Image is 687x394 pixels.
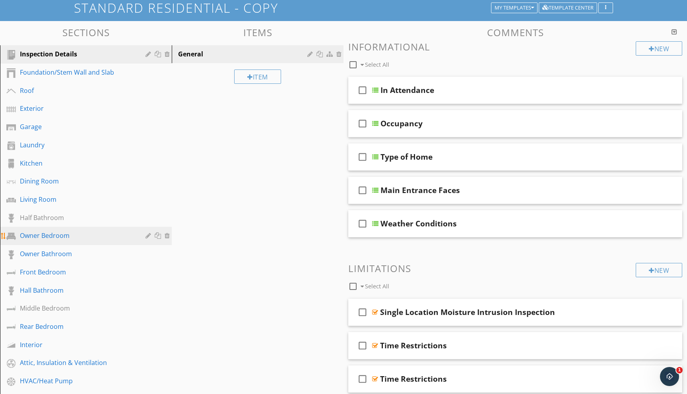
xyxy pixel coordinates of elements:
div: New [636,41,682,56]
div: Hall Bathroom [20,286,134,295]
div: Time Restrictions [380,341,447,350]
h3: Limitations [348,263,682,274]
div: Living Room [20,195,134,204]
div: HVAC/Heat Pump [20,376,134,386]
i: check_box_outline_blank [356,181,369,200]
div: Main Entrance Faces [380,185,460,195]
i: check_box_outline_blank [356,303,369,322]
i: check_box_outline_blank [356,214,369,233]
div: Half Bathroom [20,213,134,222]
div: Occupancy [380,119,423,128]
div: Rear Bedroom [20,322,134,331]
i: check_box_outline_blank [356,336,369,355]
div: Weather Conditions [380,219,457,228]
button: My Templates [491,2,538,14]
span: Select All [365,61,389,68]
div: Roof [20,86,134,95]
div: Type of Home [380,152,433,162]
div: New [636,263,682,277]
a: Template Center [539,4,597,11]
i: check_box_outline_blank [356,81,369,100]
h3: Informational [348,41,682,52]
div: Interior [20,340,134,350]
div: Kitchen [20,158,134,168]
button: Template Center [539,2,597,14]
div: Foundation/Stem Wall and Slab [20,68,134,77]
div: Item [234,70,281,84]
h3: Comments [348,27,682,38]
div: My Templates [495,5,534,11]
h1: Standard Residential - Copy [74,1,613,15]
iframe: Intercom live chat [660,367,679,386]
div: Dining Room [20,176,134,186]
div: In Attendance [380,85,434,95]
i: check_box_outline_blank [356,147,369,166]
i: check_box_outline_blank [356,114,369,133]
div: Owner Bedroom [20,231,134,240]
div: Middle Bedroom [20,303,134,313]
div: Front Bedroom [20,267,134,277]
div: Single Location Moisture Intrusion Inspection [380,307,555,317]
div: Garage [20,122,134,131]
div: General [178,49,310,59]
h3: Items [172,27,343,38]
div: Time Restrictions [380,374,447,384]
div: Laundry [20,140,134,150]
span: Select All [365,282,389,290]
span: 1 [676,367,683,373]
div: Attic, Insulation & Ventilation [20,358,134,367]
i: check_box_outline_blank [356,369,369,388]
div: Template Center [542,5,594,11]
div: Inspection Details [20,49,134,59]
div: Owner Bathroom [20,249,134,259]
div: Exterior [20,104,134,113]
